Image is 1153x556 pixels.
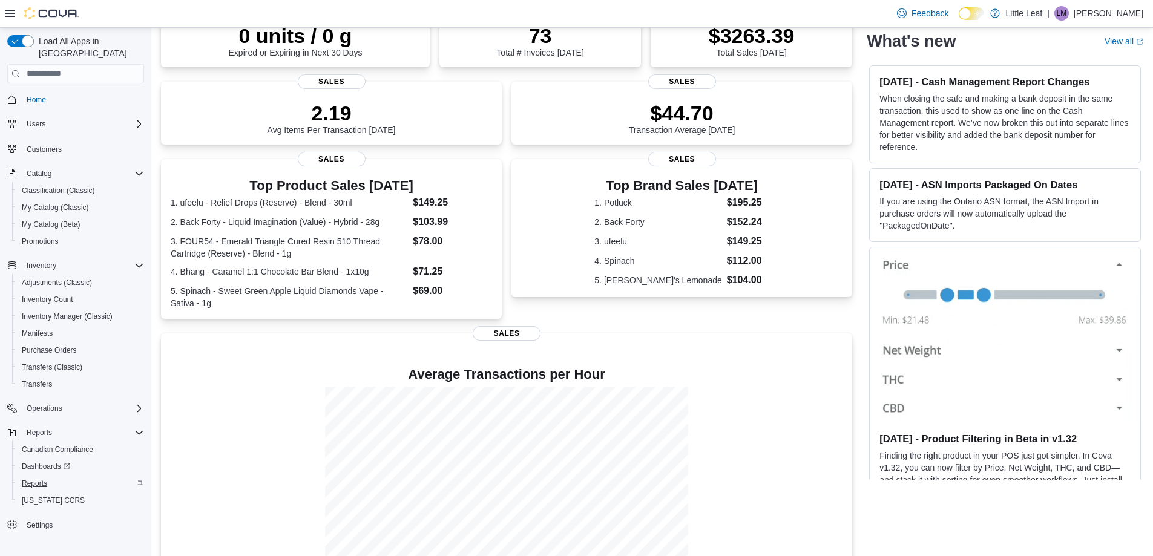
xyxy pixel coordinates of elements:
[12,199,149,216] button: My Catalog (Classic)
[17,343,82,358] a: Purchase Orders
[867,31,956,51] h2: What's new
[22,186,95,195] span: Classification (Classic)
[12,274,149,291] button: Adjustments (Classic)
[629,101,735,125] p: $44.70
[727,253,769,268] dd: $112.00
[959,20,959,21] span: Dark Mode
[879,433,1131,445] h3: [DATE] - Product Filtering in Beta in v1.32
[171,266,408,278] dt: 4. Bhang - Caramel 1:1 Chocolate Bar Blend - 1x10g
[171,216,408,228] dt: 2. Back Forty - Liquid Imagination (Value) - Hybrid - 28g
[171,367,843,382] h4: Average Transactions per Hour
[27,428,52,437] span: Reports
[27,261,56,270] span: Inventory
[727,215,769,229] dd: $152.24
[22,203,89,212] span: My Catalog (Classic)
[17,234,144,249] span: Promotions
[298,74,366,89] span: Sales
[12,359,149,376] button: Transfers (Classic)
[22,220,80,229] span: My Catalog (Beta)
[27,95,46,105] span: Home
[473,326,540,341] span: Sales
[17,275,97,290] a: Adjustments (Classic)
[171,285,408,309] dt: 5. Spinach - Sweet Green Apple Liquid Diamonds Vape - Sativa - 1g
[17,343,144,358] span: Purchase Orders
[22,312,113,321] span: Inventory Manager (Classic)
[171,178,492,193] h3: Top Product Sales [DATE]
[12,492,149,509] button: [US_STATE] CCRS
[594,216,721,228] dt: 2. Back Forty
[2,257,149,274] button: Inventory
[12,182,149,199] button: Classification (Classic)
[17,493,90,508] a: [US_STATE] CCRS
[879,76,1131,88] h3: [DATE] - Cash Management Report Changes
[879,450,1131,510] p: Finding the right product in your POS just got simpler. In Cova v1.32, you can now filter by Pric...
[1074,6,1143,21] p: [PERSON_NAME]
[22,237,59,246] span: Promotions
[22,517,144,532] span: Settings
[2,400,149,417] button: Operations
[22,141,144,156] span: Customers
[17,326,57,341] a: Manifests
[17,459,144,474] span: Dashboards
[1136,38,1143,45] svg: External link
[648,152,716,166] span: Sales
[629,101,735,135] div: Transaction Average [DATE]
[727,195,769,210] dd: $195.25
[17,377,144,391] span: Transfers
[2,516,149,534] button: Settings
[229,24,363,57] div: Expired or Expiring in Next 30 Days
[22,329,53,338] span: Manifests
[413,264,492,279] dd: $71.25
[2,165,149,182] button: Catalog
[959,7,984,20] input: Dark Mode
[594,235,721,247] dt: 3. ufeelu
[413,215,492,229] dd: $103.99
[22,258,61,273] button: Inventory
[727,273,769,287] dd: $104.00
[17,217,85,232] a: My Catalog (Beta)
[17,217,144,232] span: My Catalog (Beta)
[12,291,149,308] button: Inventory Count
[12,475,149,492] button: Reports
[879,195,1131,232] p: If you are using the Ontario ASN format, the ASN Import in purchase orders will now automatically...
[1054,6,1069,21] div: Leanne McPhie
[22,425,57,440] button: Reports
[12,458,149,475] a: Dashboards
[22,142,67,157] a: Customers
[17,309,144,324] span: Inventory Manager (Classic)
[22,379,52,389] span: Transfers
[2,424,149,441] button: Reports
[17,200,94,215] a: My Catalog (Classic)
[17,476,52,491] a: Reports
[727,234,769,249] dd: $149.25
[22,362,82,372] span: Transfers (Classic)
[17,200,144,215] span: My Catalog (Classic)
[22,445,93,454] span: Canadian Compliance
[22,117,144,131] span: Users
[17,476,144,491] span: Reports
[648,74,716,89] span: Sales
[17,326,144,341] span: Manifests
[22,495,85,505] span: [US_STATE] CCRS
[17,183,144,198] span: Classification (Classic)
[17,493,144,508] span: Washington CCRS
[17,292,144,307] span: Inventory Count
[298,152,366,166] span: Sales
[17,360,87,374] a: Transfers (Classic)
[413,195,492,210] dd: $149.25
[496,24,583,57] div: Total # Invoices [DATE]
[12,308,149,325] button: Inventory Manager (Classic)
[22,345,77,355] span: Purchase Orders
[2,91,149,108] button: Home
[268,101,396,125] p: 2.19
[1105,36,1143,46] a: View allExternal link
[22,462,70,471] span: Dashboards
[12,342,149,359] button: Purchase Orders
[12,441,149,458] button: Canadian Compliance
[22,258,144,273] span: Inventory
[879,178,1131,191] h3: [DATE] - ASN Imports Packaged On Dates
[27,119,45,129] span: Users
[22,401,144,416] span: Operations
[17,292,78,307] a: Inventory Count
[17,442,98,457] a: Canadian Compliance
